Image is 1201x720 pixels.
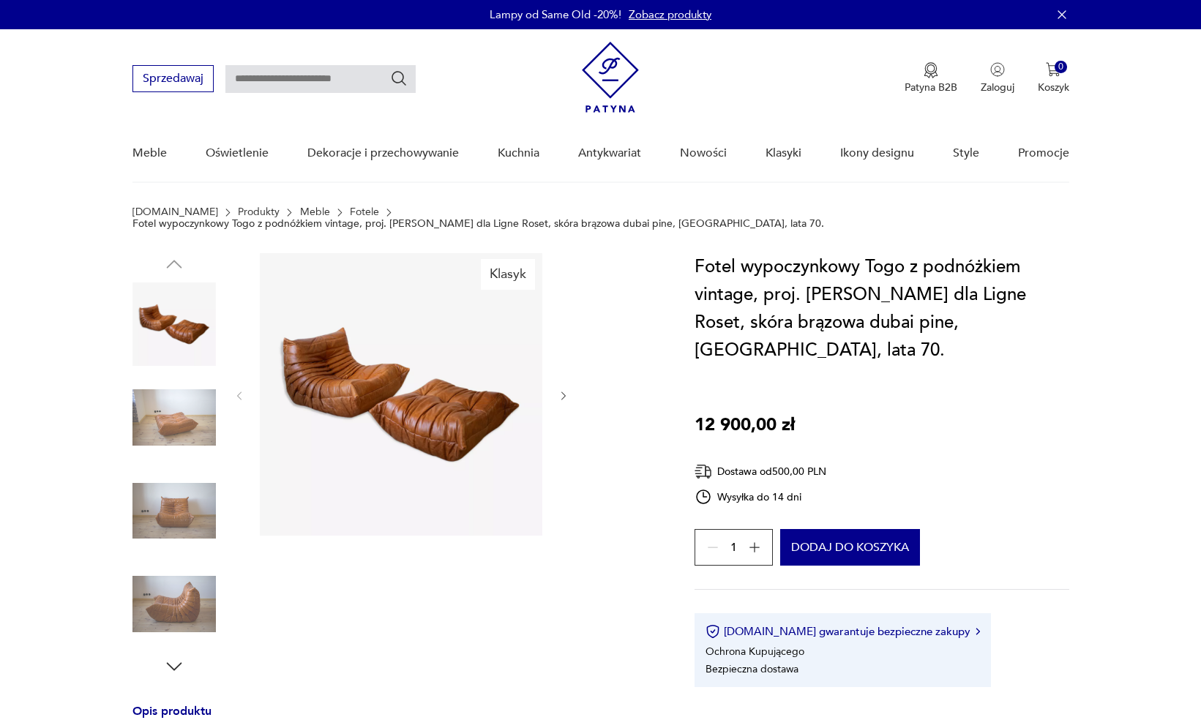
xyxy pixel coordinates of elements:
img: Zdjęcie produktu Fotel wypoczynkowy Togo z podnóżkiem vintage, proj. M. Ducaroy dla Ligne Roset, ... [132,282,216,366]
a: Antykwariat [578,125,641,181]
div: Wysyłka do 14 dni [695,488,827,506]
button: Patyna B2B [905,62,957,94]
a: Kuchnia [498,125,539,181]
img: Zdjęcie produktu Fotel wypoczynkowy Togo z podnóżkiem vintage, proj. M. Ducaroy dla Ligne Roset, ... [132,469,216,552]
a: Sprzedawaj [132,75,214,85]
a: Dekoracje i przechowywanie [307,125,459,181]
a: Nowości [680,125,727,181]
a: Zobacz produkty [629,7,711,22]
div: Klasyk [481,259,535,290]
button: 0Koszyk [1038,62,1069,94]
p: Zaloguj [981,80,1014,94]
p: 12 900,00 zł [695,411,795,439]
button: Zaloguj [981,62,1014,94]
a: Meble [300,206,330,218]
img: Ikona dostawy [695,462,712,481]
p: Koszyk [1038,80,1069,94]
img: Patyna - sklep z meblami i dekoracjami vintage [582,42,639,113]
img: Ikona strzałki w prawo [976,628,980,635]
a: Meble [132,125,167,181]
a: Fotele [350,206,379,218]
p: Patyna B2B [905,80,957,94]
a: Style [953,125,979,181]
a: Ikona medaluPatyna B2B [905,62,957,94]
img: Zdjęcie produktu Fotel wypoczynkowy Togo z podnóżkiem vintage, proj. M. Ducaroy dla Ligne Roset, ... [132,563,216,646]
div: 0 [1055,61,1067,73]
button: Szukaj [390,70,408,87]
a: [DOMAIN_NAME] [132,206,218,218]
img: Ikonka użytkownika [990,62,1005,77]
span: 1 [730,543,737,552]
h1: Fotel wypoczynkowy Togo z podnóżkiem vintage, proj. [PERSON_NAME] dla Ligne Roset, skóra brązowa ... [695,253,1069,364]
div: Dostawa od 500,00 PLN [695,462,827,481]
button: Sprzedawaj [132,65,214,92]
a: Klasyki [766,125,801,181]
img: Zdjęcie produktu Fotel wypoczynkowy Togo z podnóżkiem vintage, proj. M. Ducaroy dla Ligne Roset, ... [260,253,542,536]
a: Oświetlenie [206,125,269,181]
button: [DOMAIN_NAME] gwarantuje bezpieczne zakupy [706,624,980,639]
a: Produkty [238,206,280,218]
img: Zdjęcie produktu Fotel wypoczynkowy Togo z podnóżkiem vintage, proj. M. Ducaroy dla Ligne Roset, ... [132,376,216,460]
p: Fotel wypoczynkowy Togo z podnóżkiem vintage, proj. [PERSON_NAME] dla Ligne Roset, skóra brązowa ... [132,218,824,230]
img: Ikona certyfikatu [706,624,720,639]
p: Lampy od Same Old -20%! [490,7,621,22]
img: Ikona koszyka [1046,62,1060,77]
li: Bezpieczna dostawa [706,662,798,676]
a: Promocje [1018,125,1069,181]
img: Ikona medalu [924,62,938,78]
a: Ikony designu [840,125,914,181]
button: Dodaj do koszyka [780,529,920,566]
li: Ochrona Kupującego [706,645,804,659]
